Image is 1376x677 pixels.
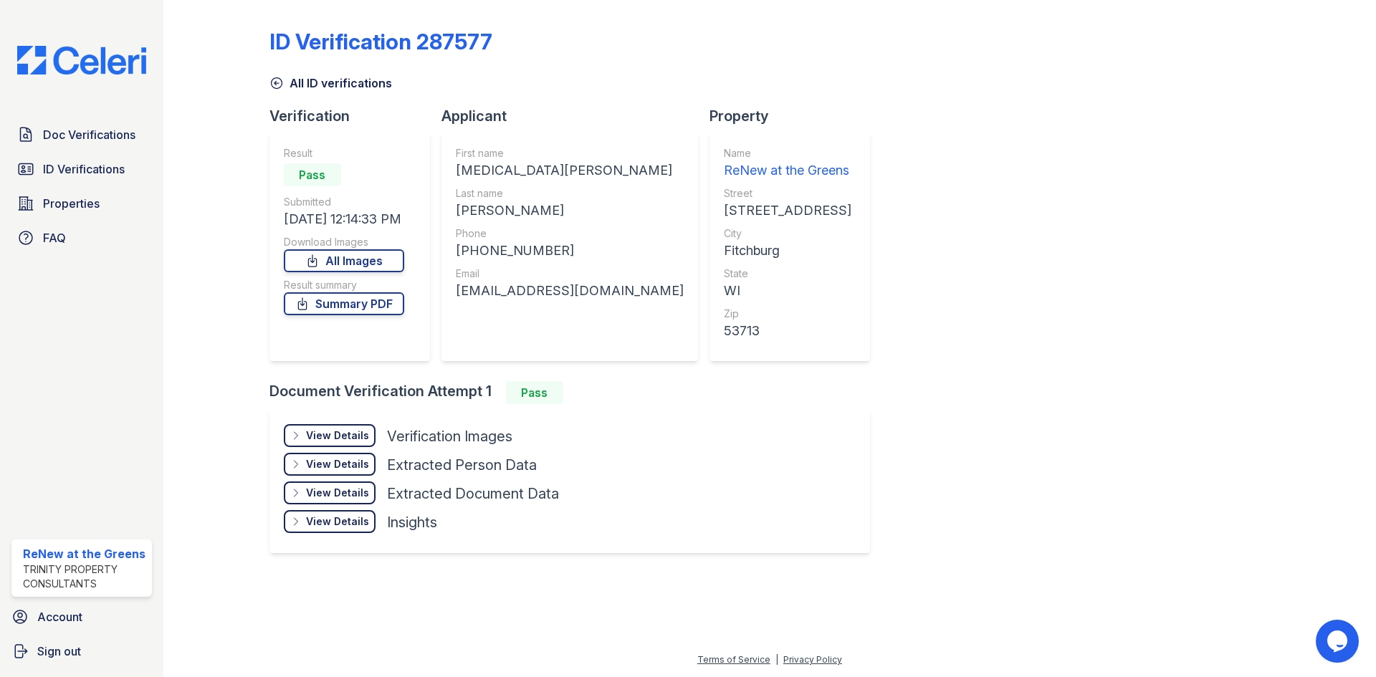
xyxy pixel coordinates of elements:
[6,637,158,666] a: Sign out
[306,486,369,500] div: View Details
[697,654,770,665] a: Terms of Service
[387,455,537,475] div: Extracted Person Data
[724,146,851,181] a: Name ReNew at the Greens
[284,249,404,272] a: All Images
[269,75,392,92] a: All ID verifications
[724,201,851,221] div: [STREET_ADDRESS]
[6,46,158,75] img: CE_Logo_Blue-a8612792a0a2168367f1c8372b55b34899dd931a85d93a1a3d3e32e68fde9ad4.png
[11,120,152,149] a: Doc Verifications
[306,514,369,529] div: View Details
[724,146,851,160] div: Name
[456,267,684,281] div: Email
[783,654,842,665] a: Privacy Policy
[23,562,146,591] div: Trinity Property Consultants
[456,226,684,241] div: Phone
[775,654,778,665] div: |
[306,428,369,443] div: View Details
[284,195,404,209] div: Submitted
[284,278,404,292] div: Result summary
[724,241,851,261] div: Fitchburg
[724,226,851,241] div: City
[724,281,851,301] div: WI
[456,281,684,301] div: [EMAIL_ADDRESS][DOMAIN_NAME]
[269,29,492,54] div: ID Verification 287577
[11,189,152,218] a: Properties
[269,381,881,404] div: Document Verification Attempt 1
[724,267,851,281] div: State
[387,512,437,532] div: Insights
[43,229,66,246] span: FAQ
[724,321,851,341] div: 53713
[43,195,100,212] span: Properties
[724,307,851,321] div: Zip
[11,155,152,183] a: ID Verifications
[456,146,684,160] div: First name
[387,484,559,504] div: Extracted Document Data
[441,106,709,126] div: Applicant
[284,146,404,160] div: Result
[284,235,404,249] div: Download Images
[456,201,684,221] div: [PERSON_NAME]
[284,163,341,186] div: Pass
[43,126,135,143] span: Doc Verifications
[724,186,851,201] div: Street
[456,160,684,181] div: [MEDICAL_DATA][PERSON_NAME]
[456,241,684,261] div: [PHONE_NUMBER]
[37,643,81,660] span: Sign out
[6,602,158,631] a: Account
[37,608,82,625] span: Account
[1316,620,1362,663] iframe: chat widget
[43,160,125,178] span: ID Verifications
[456,186,684,201] div: Last name
[284,209,404,229] div: [DATE] 12:14:33 PM
[11,224,152,252] a: FAQ
[387,426,512,446] div: Verification Images
[269,106,441,126] div: Verification
[23,545,146,562] div: ReNew at the Greens
[506,381,563,404] div: Pass
[306,457,369,471] div: View Details
[724,160,851,181] div: ReNew at the Greens
[709,106,881,126] div: Property
[284,292,404,315] a: Summary PDF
